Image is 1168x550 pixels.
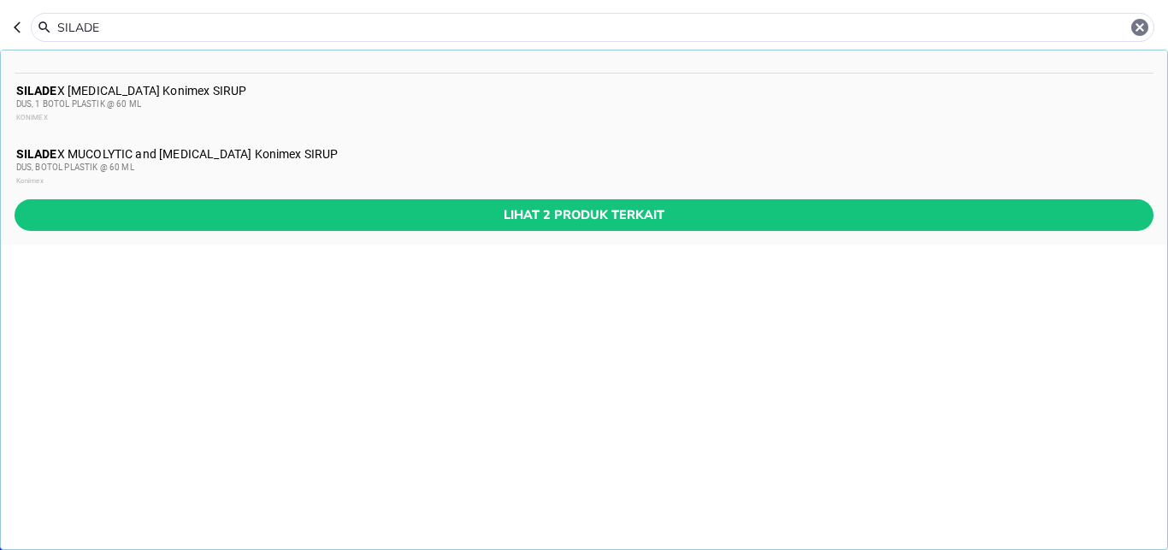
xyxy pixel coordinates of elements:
span: DUS, 1 BOTOL PLASTIK @ 60 ML [16,99,141,109]
b: SILADE [16,84,57,98]
div: X [MEDICAL_DATA] Konimex SIRUP [16,84,1153,125]
span: DUS, BOTOL PLASTIK @ 60 ML [16,163,134,172]
input: Cari produk Laris Manis✨ disini… [56,19,1130,37]
span: KONIMEX [16,114,48,121]
b: SILADE [16,147,57,161]
span: Lihat 2 produk terkait [28,204,1140,226]
button: Lihat 2 produk terkait [15,199,1153,231]
div: X MUCOLYTIC and [MEDICAL_DATA] Konimex SIRUP [16,147,1153,188]
span: Konimex [16,177,44,185]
